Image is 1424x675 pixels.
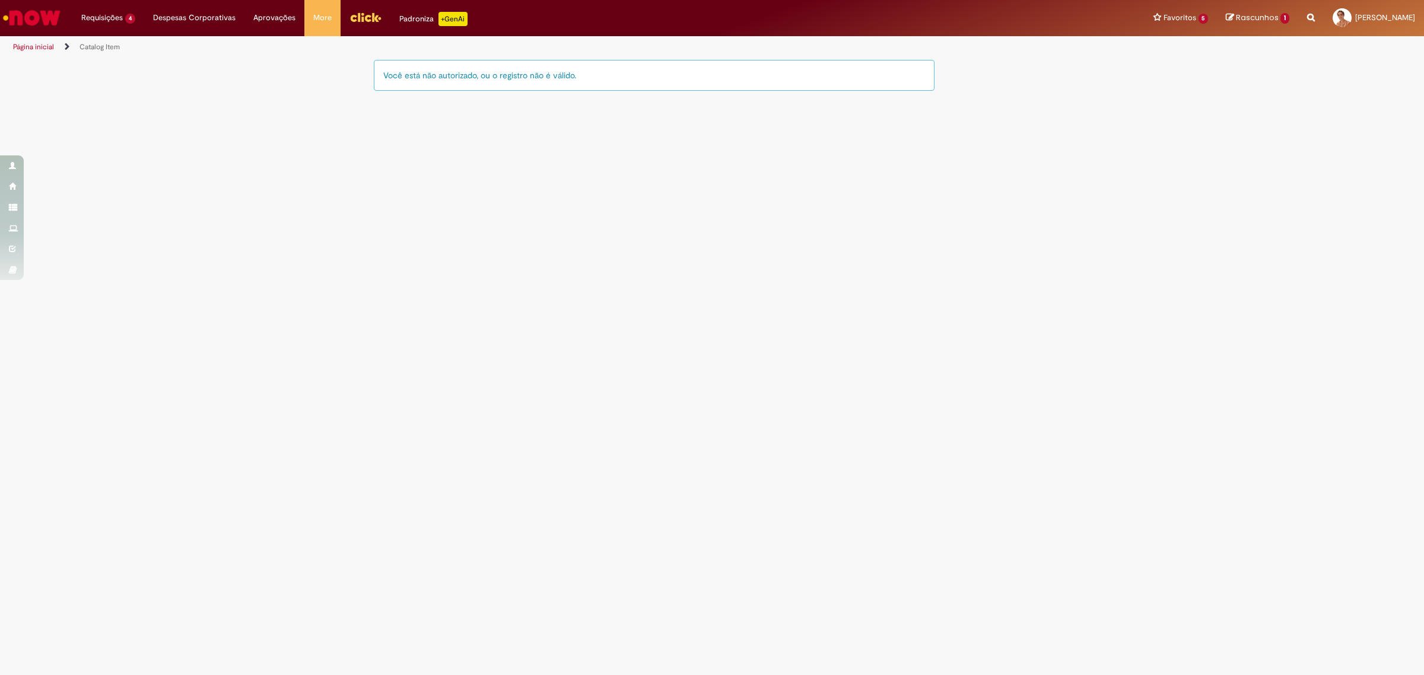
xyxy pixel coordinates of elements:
span: Rascunhos [1236,12,1279,23]
div: Você está não autorizado, ou o registro não é válido. [374,60,935,91]
span: Favoritos [1164,12,1196,24]
img: ServiceNow [1,6,62,30]
ul: Trilhas de página [9,36,940,58]
span: Requisições [81,12,123,24]
p: +GenAi [438,12,468,26]
span: 1 [1280,13,1289,24]
span: Despesas Corporativas [153,12,236,24]
a: Rascunhos [1226,12,1289,24]
span: 4 [125,14,135,24]
div: Padroniza [399,12,468,26]
img: click_logo_yellow_360x200.png [349,8,382,26]
span: Aprovações [253,12,295,24]
span: 5 [1199,14,1209,24]
a: Catalog Item [80,42,120,52]
span: [PERSON_NAME] [1355,12,1415,23]
a: Página inicial [13,42,54,52]
span: More [313,12,332,24]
